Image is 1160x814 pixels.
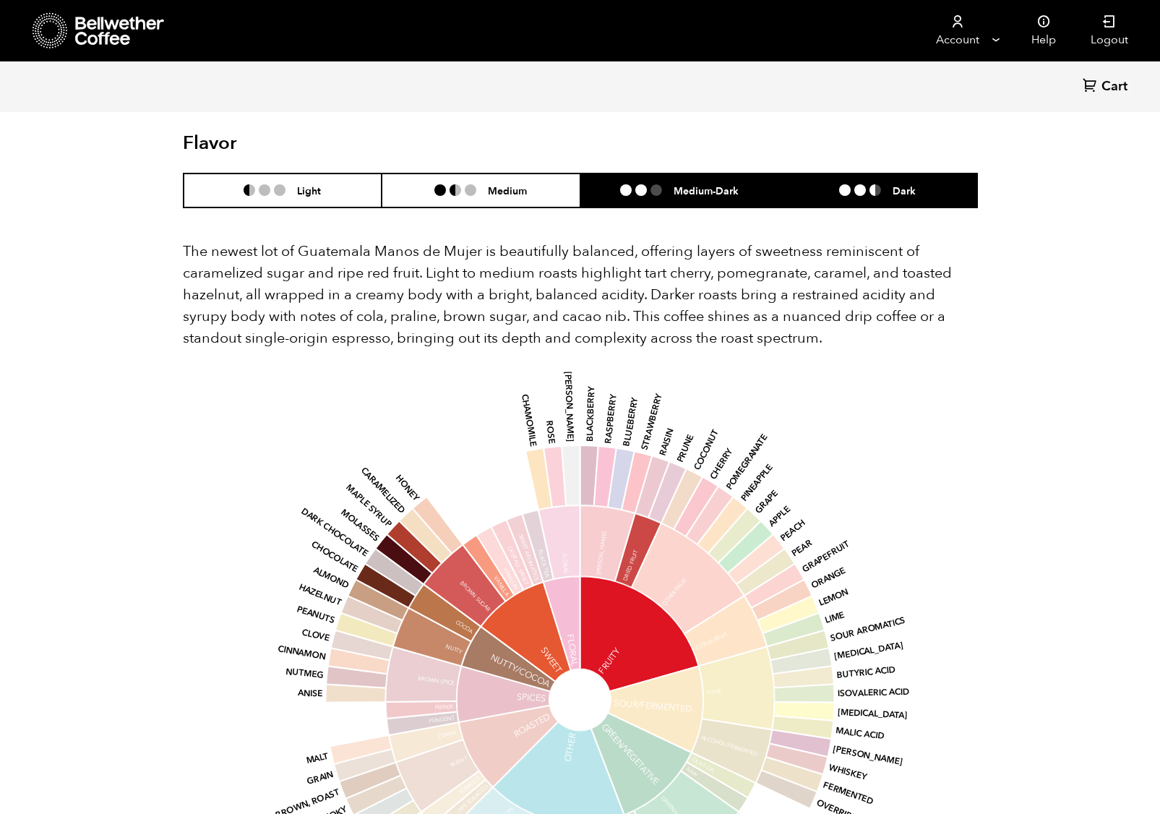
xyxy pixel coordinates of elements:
p: The newest lot of Guatemala Manos de Mujer is beautifully balanced, offering layers of sweetness ... [183,241,978,349]
span: Cart [1101,78,1127,95]
h6: Medium [488,184,527,197]
h6: Dark [893,184,916,197]
h2: Flavor [183,132,448,155]
h6: Medium-Dark [674,184,739,197]
h6: Light [297,184,321,197]
a: Cart [1083,77,1131,97]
